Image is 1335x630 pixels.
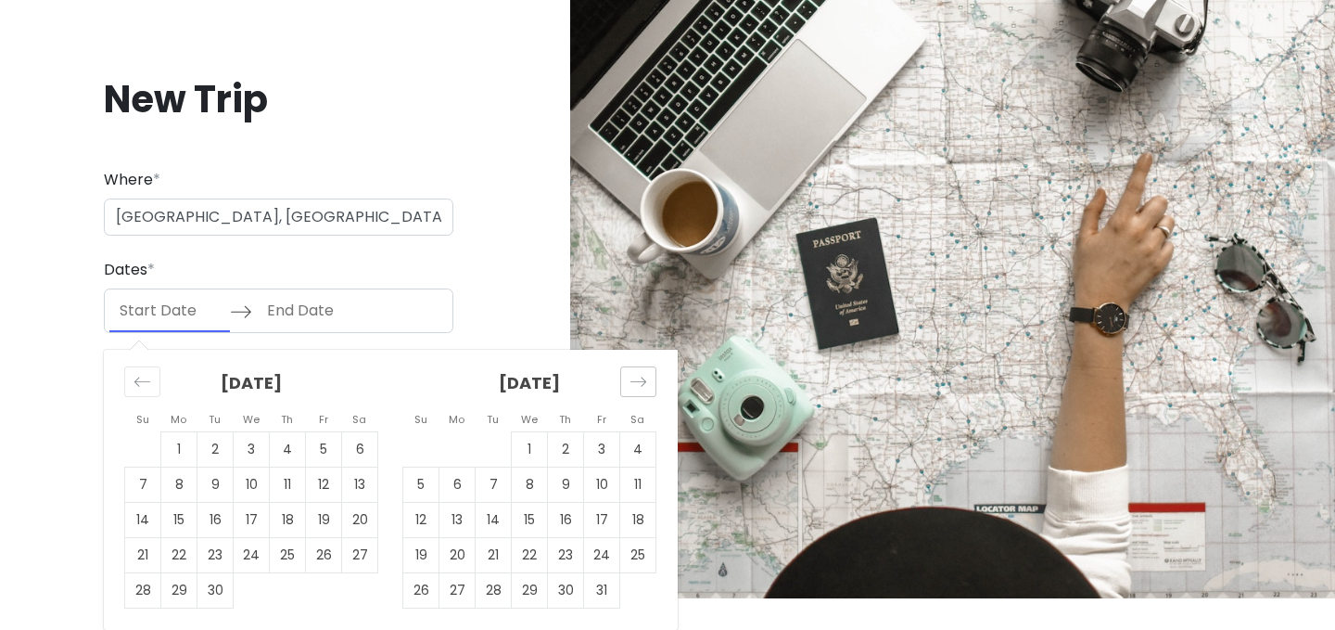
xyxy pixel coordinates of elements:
td: Choose Saturday, September 13, 2025 as your check-in date. It’s available. [342,468,378,503]
td: Choose Monday, September 8, 2025 as your check-in date. It’s available. [161,468,197,503]
td: Choose Wednesday, September 3, 2025 as your check-in date. It’s available. [234,432,270,468]
td: Choose Thursday, October 2, 2025 as your check-in date. It’s available. [548,432,584,468]
td: Choose Friday, September 12, 2025 as your check-in date. It’s available. [306,468,342,503]
td: Choose Wednesday, October 29, 2025 as your check-in date. It’s available. [512,573,548,609]
td: Choose Thursday, September 18, 2025 as your check-in date. It’s available. [270,503,306,538]
td: Choose Monday, September 15, 2025 as your check-in date. It’s available. [161,503,197,538]
td: Choose Saturday, October 18, 2025 as your check-in date. It’s available. [620,503,656,538]
strong: [DATE] [499,371,560,394]
td: Choose Thursday, October 30, 2025 as your check-in date. It’s available. [548,573,584,609]
td: Choose Saturday, September 20, 2025 as your check-in date. It’s available. [342,503,378,538]
td: Choose Thursday, September 11, 2025 as your check-in date. It’s available. [270,468,306,503]
td: Choose Tuesday, October 21, 2025 as your check-in date. It’s available. [476,538,512,573]
td: Choose Sunday, September 21, 2025 as your check-in date. It’s available. [125,538,161,573]
td: Choose Monday, September 1, 2025 as your check-in date. It’s available. [161,432,197,468]
td: Choose Tuesday, September 30, 2025 as your check-in date. It’s available. [197,573,234,609]
div: Move backward to switch to the previous month. [124,366,160,397]
small: Tu [487,412,499,427]
small: We [521,412,538,427]
td: Choose Thursday, October 23, 2025 as your check-in date. It’s available. [548,538,584,573]
td: Choose Monday, September 29, 2025 as your check-in date. It’s available. [161,573,197,609]
td: Choose Tuesday, September 16, 2025 as your check-in date. It’s available. [197,503,234,538]
td: Choose Saturday, October 11, 2025 as your check-in date. It’s available. [620,468,656,503]
td: Choose Wednesday, October 1, 2025 as your check-in date. It’s available. [512,432,548,468]
small: Fr [319,412,328,427]
td: Choose Sunday, October 19, 2025 as your check-in date. It’s available. [403,538,439,573]
td: Choose Friday, September 19, 2025 as your check-in date. It’s available. [306,503,342,538]
strong: [DATE] [221,371,282,394]
td: Choose Thursday, October 16, 2025 as your check-in date. It’s available. [548,503,584,538]
input: End Date [257,289,377,332]
td: Choose Sunday, October 5, 2025 as your check-in date. It’s available. [403,468,439,503]
td: Choose Sunday, October 12, 2025 as your check-in date. It’s available. [403,503,439,538]
td: Choose Friday, October 17, 2025 as your check-in date. It’s available. [584,503,620,538]
td: Choose Tuesday, September 2, 2025 as your check-in date. It’s available. [197,432,234,468]
td: Choose Tuesday, October 28, 2025 as your check-in date. It’s available. [476,573,512,609]
td: Choose Tuesday, September 9, 2025 as your check-in date. It’s available. [197,468,234,503]
td: Choose Thursday, September 4, 2025 as your check-in date. It’s available. [270,432,306,468]
small: Th [559,412,571,427]
small: Mo [171,412,186,427]
div: Calendar [104,350,678,630]
small: Fr [597,412,606,427]
small: Th [281,412,293,427]
td: Choose Saturday, October 4, 2025 as your check-in date. It’s available. [620,432,656,468]
td: Choose Sunday, September 7, 2025 as your check-in date. It’s available. [125,468,161,503]
h1: New Trip [104,75,453,123]
td: Choose Sunday, September 14, 2025 as your check-in date. It’s available. [125,503,161,538]
input: Start Date [109,289,230,332]
td: Choose Wednesday, October 22, 2025 as your check-in date. It’s available. [512,538,548,573]
td: Choose Thursday, September 25, 2025 as your check-in date. It’s available. [270,538,306,573]
td: Choose Monday, October 6, 2025 as your check-in date. It’s available. [439,468,476,503]
td: Choose Tuesday, October 14, 2025 as your check-in date. It’s available. [476,503,512,538]
td: Choose Monday, October 20, 2025 as your check-in date. It’s available. [439,538,476,573]
small: Mo [449,412,464,427]
td: Choose Friday, September 26, 2025 as your check-in date. It’s available. [306,538,342,573]
label: Dates [104,258,155,282]
small: Tu [209,412,221,427]
td: Choose Saturday, September 6, 2025 as your check-in date. It’s available. [342,432,378,468]
td: Choose Sunday, September 28, 2025 as your check-in date. It’s available. [125,573,161,609]
td: Choose Saturday, October 25, 2025 as your check-in date. It’s available. [620,538,656,573]
td: Choose Tuesday, October 7, 2025 as your check-in date. It’s available. [476,468,512,503]
td: Choose Wednesday, September 24, 2025 as your check-in date. It’s available. [234,538,270,573]
td: Choose Monday, September 22, 2025 as your check-in date. It’s available. [161,538,197,573]
td: Choose Friday, October 31, 2025 as your check-in date. It’s available. [584,573,620,609]
small: Sa [352,412,366,427]
label: Where [104,168,160,192]
td: Choose Sunday, October 26, 2025 as your check-in date. It’s available. [403,573,439,609]
div: Move forward to switch to the next month. [620,366,656,397]
small: Sa [630,412,644,427]
td: Choose Friday, October 3, 2025 as your check-in date. It’s available. [584,432,620,468]
td: Choose Wednesday, October 8, 2025 as your check-in date. It’s available. [512,468,548,503]
td: Choose Wednesday, September 17, 2025 as your check-in date. It’s available. [234,503,270,538]
td: Choose Friday, September 5, 2025 as your check-in date. It’s available. [306,432,342,468]
td: Choose Wednesday, October 15, 2025 as your check-in date. It’s available. [512,503,548,538]
input: City (e.g., New York) [104,199,453,236]
td: Choose Monday, October 27, 2025 as your check-in date. It’s available. [439,573,476,609]
small: Su [414,412,427,427]
td: Choose Wednesday, September 10, 2025 as your check-in date. It’s available. [234,468,270,503]
small: Su [136,412,149,427]
td: Choose Thursday, October 9, 2025 as your check-in date. It’s available. [548,468,584,503]
td: Choose Monday, October 13, 2025 as your check-in date. It’s available. [439,503,476,538]
td: Choose Friday, October 10, 2025 as your check-in date. It’s available. [584,468,620,503]
td: Choose Friday, October 24, 2025 as your check-in date. It’s available. [584,538,620,573]
small: We [243,412,260,427]
td: Choose Saturday, September 27, 2025 as your check-in date. It’s available. [342,538,378,573]
td: Choose Tuesday, September 23, 2025 as your check-in date. It’s available. [197,538,234,573]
